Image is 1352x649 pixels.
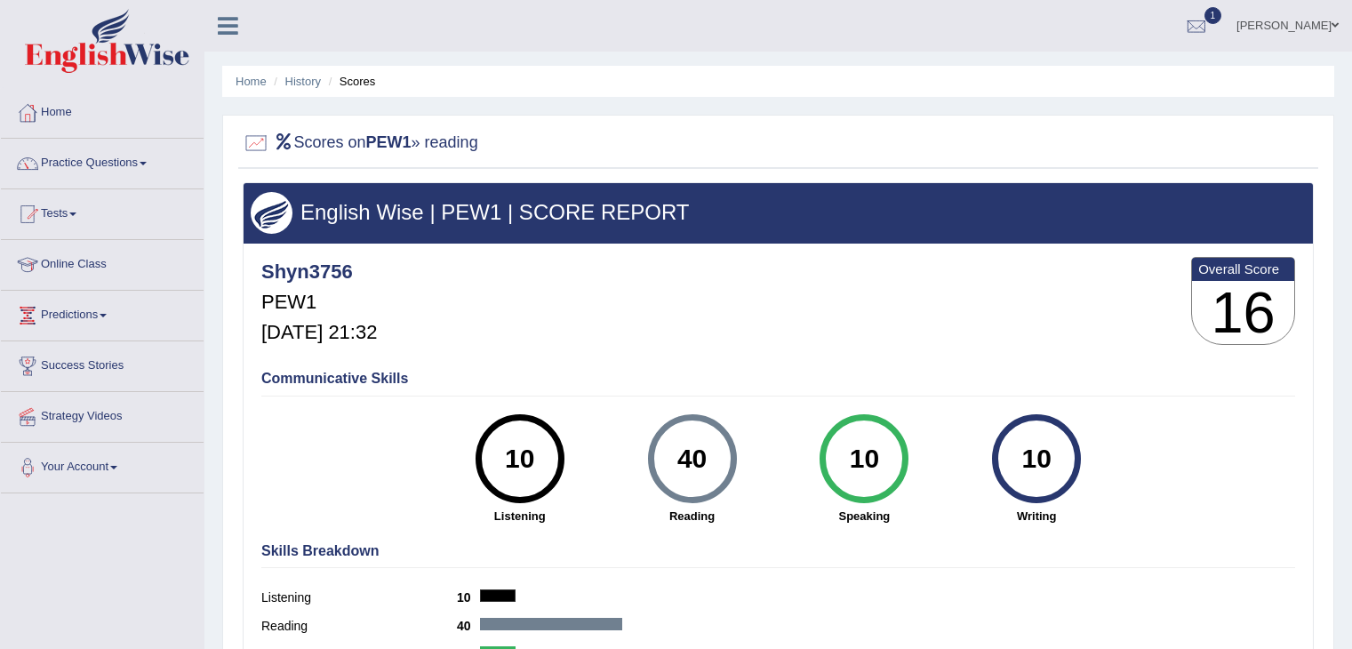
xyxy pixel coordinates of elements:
[615,508,770,525] strong: Reading
[1,392,204,437] a: Strategy Videos
[251,192,292,234] img: wings.png
[366,133,412,151] b: PEW1
[1,88,204,132] a: Home
[261,322,377,343] h5: [DATE] 21:32
[457,590,480,605] b: 10
[487,421,552,496] div: 10
[787,508,941,525] strong: Speaking
[457,619,480,633] b: 40
[285,75,321,88] a: History
[1,291,204,335] a: Predictions
[261,261,377,283] h4: Shyn3756
[251,201,1306,224] h3: English Wise | PEW1 | SCORE REPORT
[1,139,204,183] a: Practice Questions
[832,421,897,496] div: 10
[261,617,457,636] label: Reading
[959,508,1114,525] strong: Writing
[1,189,204,234] a: Tests
[660,421,724,496] div: 40
[1204,7,1222,24] span: 1
[1,341,204,386] a: Success Stories
[443,508,597,525] strong: Listening
[261,371,1295,387] h4: Communicative Skills
[324,73,376,90] li: Scores
[1,443,204,487] a: Your Account
[236,75,267,88] a: Home
[261,292,377,313] h5: PEW1
[1,240,204,284] a: Online Class
[243,130,478,156] h2: Scores on » reading
[261,589,457,607] label: Listening
[1192,281,1294,345] h3: 16
[1198,261,1288,276] b: Overall Score
[1004,421,1069,496] div: 10
[261,543,1295,559] h4: Skills Breakdown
